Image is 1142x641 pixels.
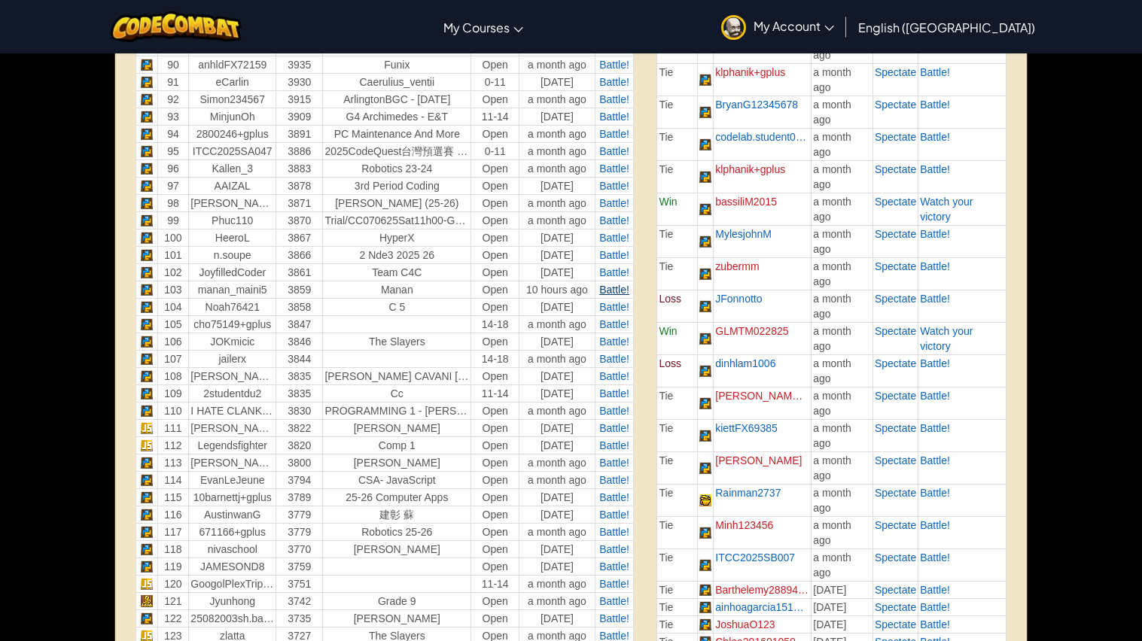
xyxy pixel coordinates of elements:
span: Battle! [599,301,629,313]
td: eCarlin [189,74,276,91]
td: G4 Archimedes - E&T [323,108,471,126]
span: Battle! [599,232,629,244]
td: 3847 [276,316,323,333]
a: Battle! [599,387,629,399]
td: 100 [157,229,189,247]
td: 93 [157,108,189,126]
td: 0-11 [471,74,519,91]
td: cho75149+gplus [189,316,276,333]
td: a month ago [812,96,873,128]
span: Battle! [599,111,629,123]
td: 104 [157,299,189,316]
span: Battle! [920,454,950,466]
a: Battle! [599,249,629,261]
span: Battle! [920,131,950,143]
a: My Courses [436,7,531,47]
span: Battle! [920,357,950,369]
span: Loss [659,293,681,305]
span: Spectate [875,390,916,402]
span: Tie [659,131,673,143]
td: 3870 [276,212,323,229]
a: Battle! [599,370,629,382]
td: 98 [157,195,189,212]
a: Battle! [920,487,950,499]
span: My Courses [443,20,510,35]
td: a month ago [812,128,873,160]
td: 3871 [276,195,323,212]
td: [DATE] [519,247,595,264]
span: Win [659,196,677,208]
a: Battle! [599,474,629,486]
a: Battle! [920,163,950,175]
td: GLMTM022825 [714,322,812,354]
span: Spectate [875,584,916,596]
td: ArlingtonBGC - [DATE] [323,91,471,108]
a: Spectate [875,196,916,208]
span: Battle! [599,595,629,607]
td: ITCC2025SA047 [189,143,276,160]
a: Battle! [599,612,629,624]
td: MinjunOh [189,108,276,126]
a: Battle! [599,353,629,365]
span: Battle! [599,526,629,538]
td: 90 [157,56,189,74]
td: [DATE] [519,229,595,247]
td: 3859 [276,281,323,299]
td: 3886 [276,143,323,160]
span: Battle! [599,93,629,105]
td: 2025CodeQuest台灣預選賽 - 小學組初賽 [323,143,471,160]
td: Team C4C [323,264,471,281]
span: Spectate [875,260,916,272]
td: PC Maintenance and More [323,126,471,143]
span: Battle! [599,145,629,157]
td: a month ago [519,143,595,160]
a: Battle! [920,551,950,564]
td: a month ago [519,56,595,74]
span: Battle! [920,66,950,78]
span: Loss [659,357,681,369]
a: Battle! [599,457,629,469]
a: Battle! [920,519,950,531]
td: Open [471,126,519,143]
a: My Account [714,3,842,50]
td: JOKmicic [189,333,276,351]
td: 106 [157,333,189,351]
a: Spectate [875,228,916,240]
span: Spectate [875,99,916,111]
span: Battle! [599,59,629,71]
span: Battle! [599,180,629,192]
td: Cc [323,385,471,403]
td: 3835 [276,368,323,385]
a: Battle! [599,214,629,226]
span: Win [659,325,677,337]
td: AAIZAL [189,178,276,195]
td: [DATE] [519,299,595,316]
a: Battle! [599,578,629,590]
td: The Slayers [323,333,471,351]
a: Battle! [599,560,629,573]
td: a month ago [519,91,595,108]
td: 10 hours ago [519,281,595,299]
span: English ([GEOGRAPHIC_DATA]) [858,20,1035,35]
span: Tie [659,163,673,175]
span: Battle! [920,228,950,240]
td: 3866 [276,247,323,264]
span: Battle! [599,336,629,348]
a: Battle! [920,293,950,305]
span: Battle! [599,405,629,417]
td: 3835 [276,385,323,403]
td: Open [471,160,519,178]
span: Battle! [920,260,950,272]
img: CodeCombat logo [111,11,242,42]
a: Battle! [599,543,629,555]
a: Spectate [875,454,916,466]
